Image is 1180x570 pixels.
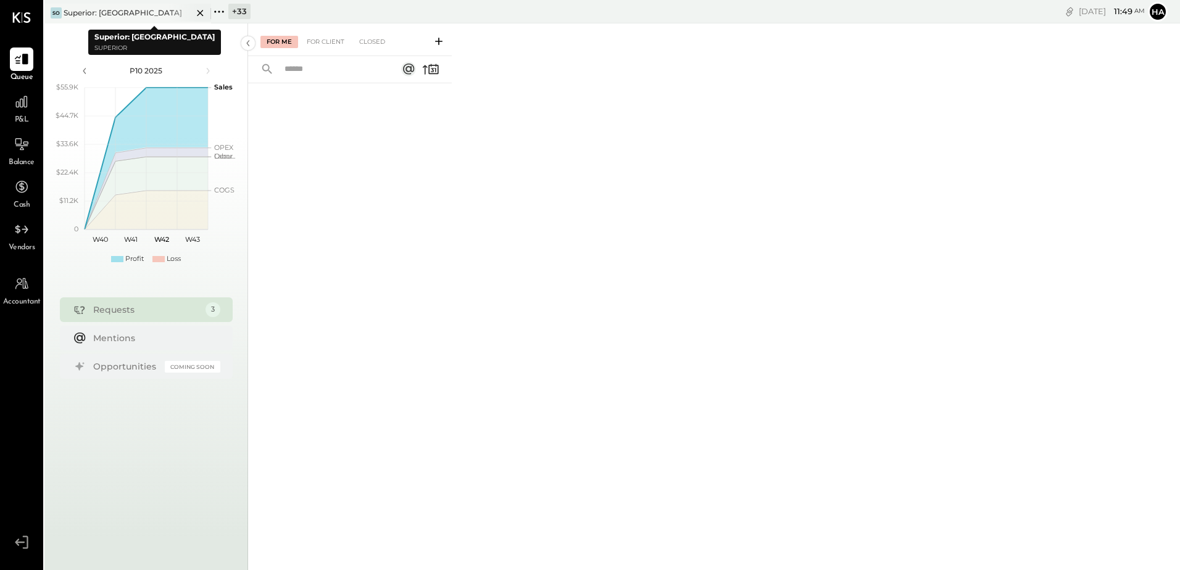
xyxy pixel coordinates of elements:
[93,304,199,316] div: Requests
[214,152,235,160] text: Occu...
[3,297,41,308] span: Accountant
[1,90,43,126] a: P&L
[185,235,200,244] text: W43
[165,361,220,373] div: Coming Soon
[92,235,107,244] text: W40
[125,254,144,264] div: Profit
[93,332,214,344] div: Mentions
[206,302,220,317] div: 3
[14,200,30,211] span: Cash
[94,65,199,76] div: P10 2025
[124,235,138,244] text: W41
[214,143,234,152] text: OPEX
[214,83,233,91] text: Sales
[15,115,29,126] span: P&L
[301,36,351,48] div: For Client
[1063,5,1076,18] div: copy link
[56,83,78,91] text: $55.9K
[1148,2,1168,22] button: Ha
[94,43,215,54] p: Superior
[167,254,181,264] div: Loss
[1,272,43,308] a: Accountant
[56,139,78,148] text: $33.6K
[260,36,298,48] div: For Me
[228,4,251,19] div: + 33
[94,32,215,41] b: Superior: [GEOGRAPHIC_DATA]
[59,196,78,205] text: $11.2K
[10,72,33,83] span: Queue
[1,175,43,211] a: Cash
[56,111,78,120] text: $44.7K
[56,168,78,176] text: $22.4K
[64,7,182,18] div: Superior: [GEOGRAPHIC_DATA]
[93,360,159,373] div: Opportunities
[1,218,43,254] a: Vendors
[1079,6,1145,17] div: [DATE]
[9,157,35,168] span: Balance
[214,186,235,194] text: COGS
[9,242,35,254] span: Vendors
[154,235,169,244] text: W42
[74,225,78,233] text: 0
[353,36,391,48] div: Closed
[1,47,43,83] a: Queue
[1,133,43,168] a: Balance
[51,7,62,19] div: SO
